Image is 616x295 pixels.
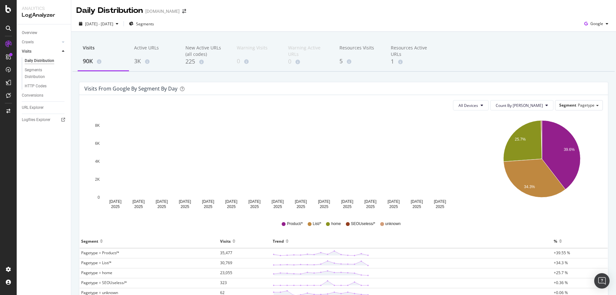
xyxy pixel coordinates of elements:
[564,147,575,152] text: 39.6%
[134,45,175,57] div: Active URLs
[250,204,259,209] text: 2025
[287,221,303,227] span: Product/*
[81,250,119,256] span: Pagetype = Product/*
[185,45,227,57] div: New Active URLs (all codes)
[22,117,66,123] a: Logfiles Explorer
[98,195,100,200] text: 0
[554,250,570,256] span: +39.55 %
[590,21,603,26] span: Google
[179,199,191,204] text: [DATE]
[83,45,124,57] div: Visits
[22,30,37,36] div: Overview
[81,280,127,285] span: Pagetype = SEOUseless/*
[145,8,180,14] div: [DOMAIN_NAME]
[158,204,166,209] text: 2025
[25,67,60,80] div: Segments Distribution
[341,199,353,204] text: [DATE]
[391,57,432,66] div: 1
[204,204,212,209] text: 2025
[220,280,227,285] span: 323
[554,270,568,275] span: +25.7 %
[220,270,232,275] span: 23,055
[225,199,237,204] text: [DATE]
[22,92,66,99] a: Conversions
[220,236,231,246] div: Visits
[273,236,284,246] div: Trend
[22,39,34,46] div: Crawls
[22,5,66,12] div: Analytics
[318,199,330,204] text: [DATE]
[25,83,47,90] div: HTTP Codes
[434,199,446,204] text: [DATE]
[95,159,100,164] text: 4K
[76,5,143,16] div: Daily Distribution
[22,117,50,123] div: Logfiles Explorer
[389,204,398,209] text: 2025
[134,204,143,209] text: 2025
[185,57,227,66] div: 225
[288,45,329,57] div: Warning Active URLs
[385,221,401,227] span: unknown
[22,30,66,36] a: Overview
[391,45,432,57] div: Resources Active URLs
[133,199,145,204] text: [DATE]
[95,177,100,182] text: 2K
[366,204,375,209] text: 2025
[109,199,122,204] text: [DATE]
[458,103,478,108] span: All Devices
[22,48,31,55] div: Visits
[554,260,568,265] span: +34.3 %
[272,199,284,204] text: [DATE]
[22,104,44,111] div: URL Explorer
[273,204,282,209] text: 2025
[84,116,471,212] svg: A chart.
[237,57,278,65] div: 0
[248,199,261,204] text: [DATE]
[134,57,175,65] div: 3K
[95,123,100,128] text: 8K
[313,221,321,227] span: List/*
[339,45,381,57] div: Resources Visits
[25,57,66,64] a: Daily Distribution
[126,19,157,29] button: Segments
[288,57,329,66] div: 0
[227,204,236,209] text: 2025
[295,199,307,204] text: [DATE]
[296,204,305,209] text: 2025
[156,199,168,204] text: [DATE]
[490,100,553,110] button: Count By [PERSON_NAME]
[481,116,603,212] svg: A chart.
[25,67,66,80] a: Segments Distribution
[22,12,66,19] div: LogAnalyzer
[95,141,100,146] text: 6K
[220,250,232,256] span: 35,477
[331,221,341,227] span: home
[83,57,124,65] div: 90K
[25,57,54,64] div: Daily Distribution
[76,19,121,29] button: [DATE] - [DATE]
[578,102,595,108] span: Pagetype
[181,204,189,209] text: 2025
[22,92,43,99] div: Conversions
[182,9,186,13] div: arrow-right-arrow-left
[343,204,352,209] text: 2025
[22,48,60,55] a: Visits
[202,199,214,204] text: [DATE]
[364,199,377,204] text: [DATE]
[25,83,66,90] a: HTTP Codes
[594,273,610,289] div: Open Intercom Messenger
[22,39,60,46] a: Crawls
[85,21,113,27] span: [DATE] - [DATE]
[436,204,444,209] text: 2025
[453,100,489,110] button: All Devices
[524,185,535,189] text: 34.3%
[81,260,112,265] span: Pagetype = List/*
[111,204,120,209] text: 2025
[220,260,232,265] span: 30,769
[582,19,611,29] button: Google
[559,102,576,108] span: Segment
[320,204,329,209] text: 2025
[81,270,112,275] span: Pagetype = home
[351,221,375,227] span: SEOUseless/*
[388,199,400,204] text: [DATE]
